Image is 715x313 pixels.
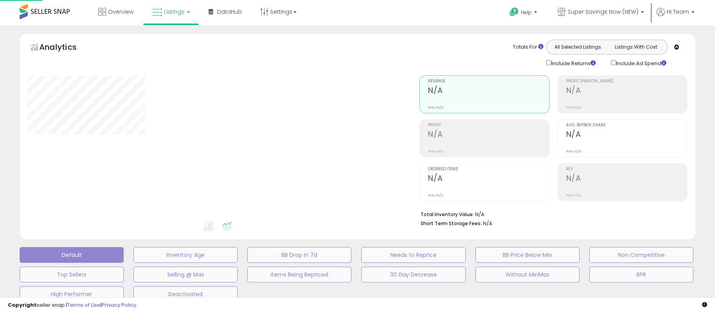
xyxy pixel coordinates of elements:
[566,130,687,140] h2: N/A
[133,247,238,263] button: Inventory Age
[428,130,549,140] h2: N/A
[566,167,687,171] span: ROI
[566,193,582,198] small: Prev: N/A
[549,42,607,52] button: All Selected Listings
[656,8,695,25] a: Hi Team
[247,267,351,282] button: Items Being Repriced
[509,7,519,17] i: Get Help
[67,301,101,309] a: Terms of Use
[8,301,37,309] strong: Copyright
[428,86,549,96] h2: N/A
[20,286,124,302] button: High Performer
[133,286,238,302] button: Deactivated
[20,247,124,263] button: Default
[428,174,549,184] h2: N/A
[217,8,242,16] span: DataHub
[428,123,549,127] span: Profit
[421,220,482,227] b: Short Term Storage Fees:
[361,247,465,263] button: Needs to Reprice
[566,86,687,96] h2: N/A
[568,8,638,16] span: Super Savings Now (NEW)
[164,8,185,16] span: Listings
[428,149,443,154] small: Prev: N/A
[607,42,665,52] button: Listings With Cost
[421,209,682,218] li: N/A
[247,247,351,263] button: BB Drop in 7d
[667,8,689,16] span: Hi Team
[475,247,580,263] button: BB Price Below Min
[428,105,443,110] small: Prev: N/A
[475,267,580,282] button: Without MinMax
[566,174,687,184] h2: N/A
[605,58,679,67] div: Include Ad Spend
[361,267,465,282] button: 30 Day Decrease
[133,267,238,282] button: Selling @ Max
[428,167,549,171] span: Ordered Items
[566,105,582,110] small: Prev: N/A
[540,58,605,67] div: Include Returns
[428,193,443,198] small: Prev: N/A
[503,1,545,25] a: Help
[421,211,474,218] b: Total Inventory Value:
[483,220,492,227] span: N/A
[102,301,136,309] a: Privacy Policy
[566,79,687,84] span: Profit [PERSON_NAME]
[8,302,136,309] div: seller snap | |
[566,123,687,127] span: Avg. Buybox Share
[566,149,582,154] small: Prev: N/A
[513,44,543,51] div: Totals For
[39,42,92,55] h5: Analytics
[521,9,532,16] span: Help
[589,267,693,282] button: RPR
[20,267,124,282] button: Top Sellers
[108,8,133,16] span: Overview
[428,79,549,84] span: Revenue
[589,247,693,263] button: Non Competitive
